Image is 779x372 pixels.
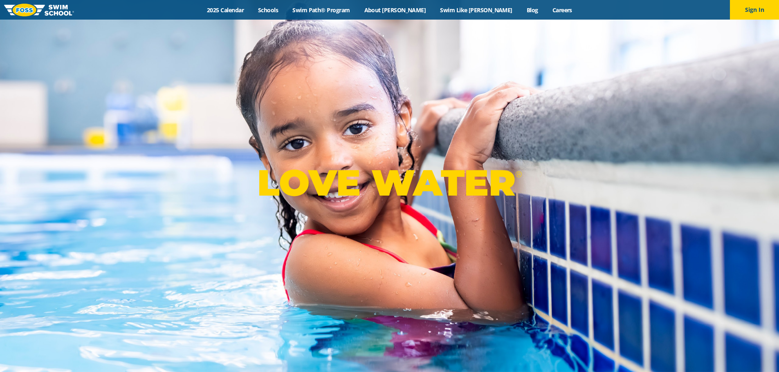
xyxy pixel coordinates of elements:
img: FOSS Swim School Logo [4,4,74,16]
a: About [PERSON_NAME] [357,6,433,14]
a: Careers [545,6,579,14]
a: 2025 Calendar [200,6,251,14]
a: Swim Like [PERSON_NAME] [433,6,520,14]
a: Schools [251,6,285,14]
a: Blog [519,6,545,14]
a: Swim Path® Program [285,6,357,14]
sup: ® [515,169,522,179]
p: LOVE WATER [257,161,522,205]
